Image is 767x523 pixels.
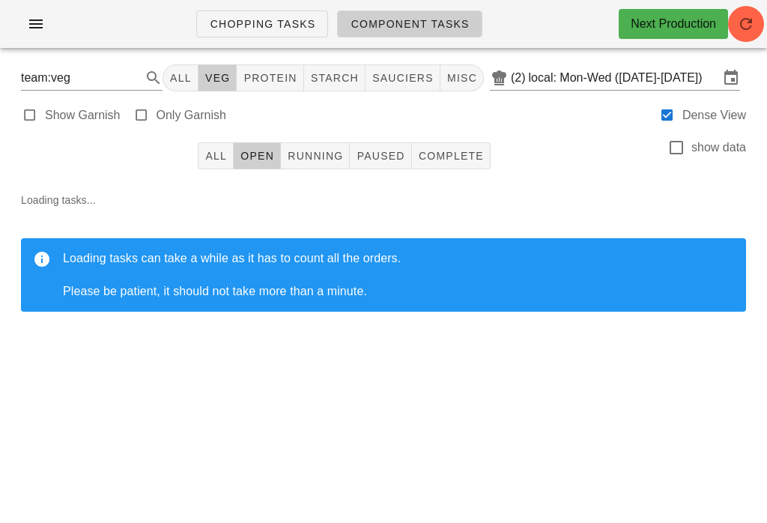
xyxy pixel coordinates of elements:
span: starch [310,72,359,84]
button: veg [198,64,237,91]
a: Component Tasks [337,10,482,37]
span: Open [240,150,274,162]
span: Complete [418,150,484,162]
span: Running [287,150,343,162]
span: All [204,150,227,162]
label: Show Garnish [45,108,121,123]
button: Running [281,142,350,169]
button: starch [304,64,366,91]
span: Paused [356,150,404,162]
a: Chopping Tasks [196,10,328,37]
button: sauciers [366,64,440,91]
button: Open [234,142,281,169]
div: Loading tasks can take a while as it has to count all the orders. Please be patient, it should no... [63,250,734,300]
span: sauciers [372,72,434,84]
label: Only Garnish [157,108,226,123]
button: All [163,64,198,91]
button: Paused [350,142,411,169]
button: All [198,142,234,169]
div: Loading tasks... [9,180,758,336]
label: Dense View [682,108,746,123]
button: misc [440,64,484,91]
button: protein [237,64,303,91]
button: Complete [412,142,491,169]
label: show data [691,140,746,155]
span: protein [243,72,297,84]
span: veg [204,72,231,84]
span: Chopping Tasks [209,18,315,30]
div: (2) [511,70,529,85]
span: misc [446,72,477,84]
div: Next Production [631,15,716,33]
span: All [169,72,192,84]
span: Component Tasks [350,18,469,30]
